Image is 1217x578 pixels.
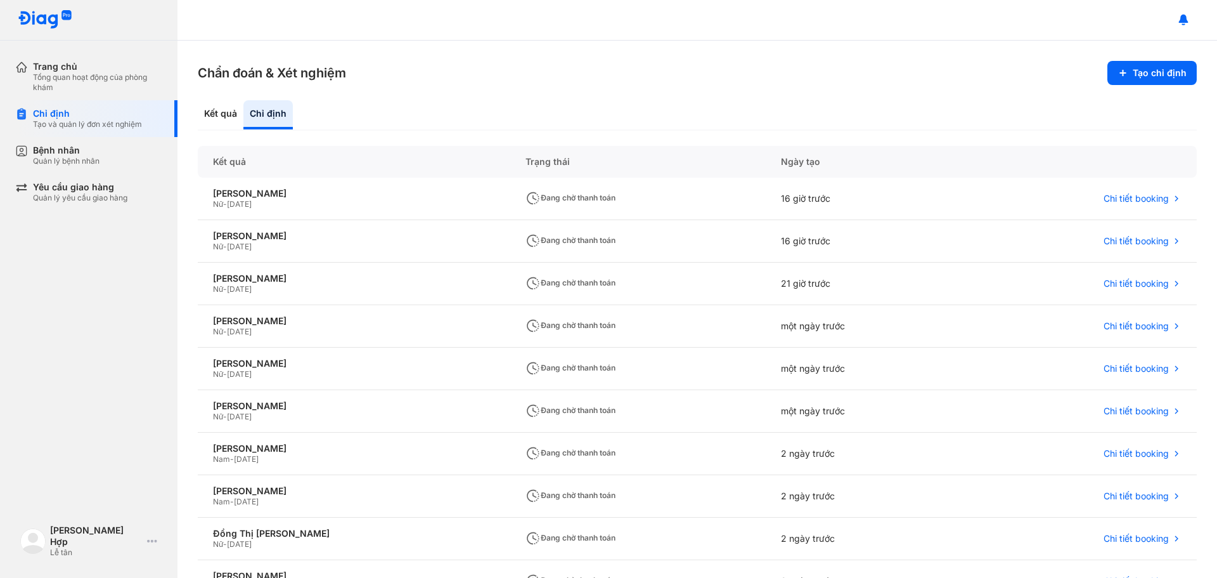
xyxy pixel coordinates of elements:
span: Nam [213,454,230,464]
span: - [230,454,234,464]
div: Tổng quan hoạt động của phòng khám [33,72,162,93]
span: Chi tiết booking [1104,533,1169,544]
div: một ngày trước [766,348,966,390]
div: [PERSON_NAME] [213,315,495,327]
span: - [223,412,227,421]
button: Tạo chỉ định [1107,61,1197,85]
img: logo [18,10,72,30]
span: - [223,327,227,336]
span: Nữ [213,539,223,549]
span: Chi tiết booking [1104,235,1169,247]
span: - [223,242,227,251]
span: Nữ [213,242,223,251]
span: [DATE] [227,327,252,336]
div: [PERSON_NAME] [213,358,495,369]
img: logo [20,529,46,554]
div: một ngày trước [766,305,966,348]
div: 2 ngày trước [766,475,966,518]
span: Nữ [213,199,223,209]
div: Yêu cầu giao hàng [33,181,127,193]
h3: Chẩn đoán & Xét nghiệm [198,64,346,82]
span: [DATE] [227,284,252,294]
div: Đồng Thị [PERSON_NAME] [213,528,495,539]
span: Nữ [213,369,223,379]
span: Chi tiết booking [1104,490,1169,502]
span: Chi tiết booking [1104,363,1169,374]
span: Đang chờ thanh toán [525,448,615,457]
span: Chi tiết booking [1104,448,1169,459]
div: 21 giờ trước [766,263,966,305]
div: Bệnh nhân [33,145,100,156]
div: Tạo và quản lý đơn xét nghiệm [33,119,142,129]
div: [PERSON_NAME] [213,230,495,242]
span: - [223,284,227,294]
div: Quản lý bệnh nhân [33,156,100,166]
span: Nữ [213,412,223,421]
span: [DATE] [227,412,252,421]
div: [PERSON_NAME] [213,273,495,284]
div: Chỉ định [33,108,142,119]
span: [DATE] [234,454,259,464]
span: Đang chờ thanh toán [525,193,615,202]
span: Chi tiết booking [1104,405,1169,417]
div: Kết quả [198,100,243,129]
div: một ngày trước [766,390,966,433]
span: Đang chờ thanh toán [525,405,615,415]
div: 16 giờ trước [766,178,966,220]
span: Nữ [213,284,223,294]
div: [PERSON_NAME] [213,188,495,199]
span: Chi tiết booking [1104,320,1169,332]
div: Kết quả [198,146,510,178]
div: Trạng thái [510,146,766,178]
span: - [230,497,234,506]
div: Lễ tân [50,548,142,558]
span: Đang chờ thanh toán [525,490,615,500]
div: Ngày tạo [766,146,966,178]
span: - [223,199,227,209]
span: Nữ [213,327,223,336]
span: - [223,539,227,549]
div: 2 ngày trước [766,433,966,475]
div: [PERSON_NAME] [213,400,495,412]
div: Quản lý yêu cầu giao hàng [33,193,127,203]
span: [DATE] [227,369,252,379]
div: 16 giờ trước [766,220,966,263]
div: [PERSON_NAME] Hợp [50,525,142,548]
span: Đang chờ thanh toán [525,533,615,542]
span: [DATE] [227,199,252,209]
span: Nam [213,497,230,506]
span: - [223,369,227,379]
span: Đang chờ thanh toán [525,363,615,372]
div: [PERSON_NAME] [213,485,495,497]
span: Đang chờ thanh toán [525,320,615,330]
span: Đang chờ thanh toán [525,278,615,287]
span: Chi tiết booking [1104,193,1169,204]
span: Đang chờ thanh toán [525,235,615,245]
span: [DATE] [227,539,252,549]
span: [DATE] [227,242,252,251]
span: Chi tiết booking [1104,278,1169,289]
div: [PERSON_NAME] [213,443,495,454]
div: Trang chủ [33,61,162,72]
span: [DATE] [234,497,259,506]
div: Chỉ định [243,100,293,129]
div: 2 ngày trước [766,518,966,560]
